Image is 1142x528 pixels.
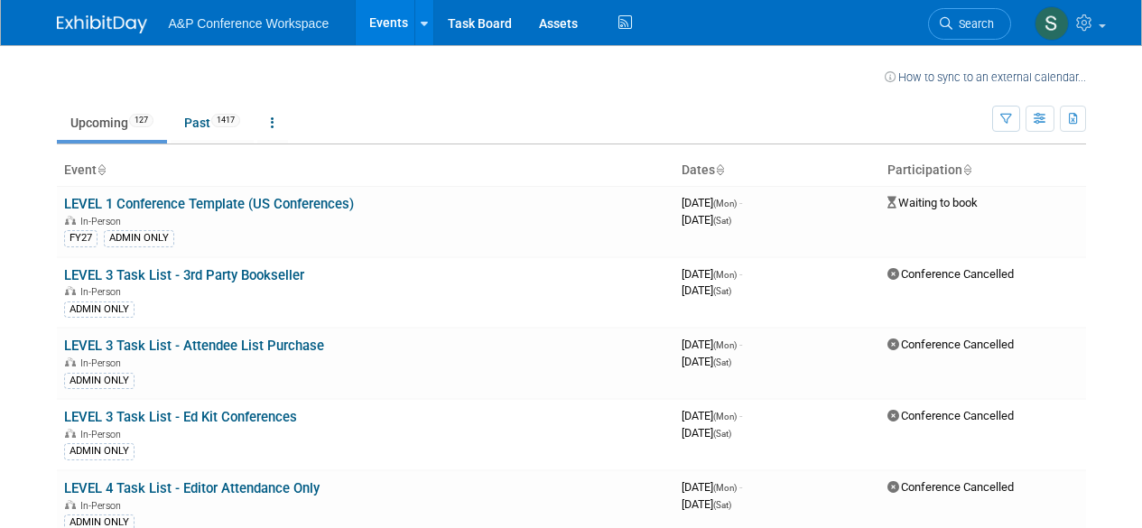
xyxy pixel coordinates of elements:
[682,480,742,494] span: [DATE]
[928,8,1011,40] a: Search
[887,480,1014,494] span: Conference Cancelled
[674,155,880,186] th: Dates
[65,357,76,366] img: In-Person Event
[682,355,731,368] span: [DATE]
[64,230,97,246] div: FY27
[64,338,324,354] a: LEVEL 3 Task List - Attendee List Purchase
[80,357,126,369] span: In-Person
[64,373,135,389] div: ADMIN ONLY
[65,216,76,225] img: In-Person Event
[682,283,731,297] span: [DATE]
[713,429,731,439] span: (Sat)
[57,106,167,140] a: Upcoming127
[64,443,135,459] div: ADMIN ONLY
[1035,6,1069,41] img: Sarah Blake
[169,16,330,31] span: A&P Conference Workspace
[64,196,354,212] a: LEVEL 1 Conference Template (US Conferences)
[80,216,126,227] span: In-Person
[57,155,674,186] th: Event
[129,114,153,127] span: 127
[682,196,742,209] span: [DATE]
[682,267,742,281] span: [DATE]
[713,199,737,208] span: (Mon)
[885,70,1086,84] a: How to sync to an external calendar...
[713,412,737,421] span: (Mon)
[739,196,742,209] span: -
[713,500,731,510] span: (Sat)
[80,286,126,298] span: In-Person
[682,426,731,440] span: [DATE]
[65,429,76,438] img: In-Person Event
[64,409,297,425] a: LEVEL 3 Task List - Ed Kit Conferences
[64,267,304,283] a: LEVEL 3 Task List - 3rd Party Bookseller
[713,270,737,280] span: (Mon)
[682,409,742,422] span: [DATE]
[887,196,978,209] span: Waiting to book
[713,357,731,367] span: (Sat)
[887,409,1014,422] span: Conference Cancelled
[739,409,742,422] span: -
[64,480,320,496] a: LEVEL 4 Task List - Editor Attendance Only
[682,338,742,351] span: [DATE]
[887,267,1014,281] span: Conference Cancelled
[64,301,135,318] div: ADMIN ONLY
[715,162,724,177] a: Sort by Start Date
[739,480,742,494] span: -
[171,106,254,140] a: Past1417
[104,230,174,246] div: ADMIN ONLY
[713,216,731,226] span: (Sat)
[211,114,240,127] span: 1417
[952,17,994,31] span: Search
[80,500,126,512] span: In-Person
[57,15,147,33] img: ExhibitDay
[97,162,106,177] a: Sort by Event Name
[65,500,76,509] img: In-Person Event
[962,162,971,177] a: Sort by Participation Type
[713,286,731,296] span: (Sat)
[682,497,731,511] span: [DATE]
[739,267,742,281] span: -
[887,338,1014,351] span: Conference Cancelled
[880,155,1086,186] th: Participation
[739,338,742,351] span: -
[713,483,737,493] span: (Mon)
[80,429,126,440] span: In-Person
[713,340,737,350] span: (Mon)
[682,213,731,227] span: [DATE]
[65,286,76,295] img: In-Person Event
